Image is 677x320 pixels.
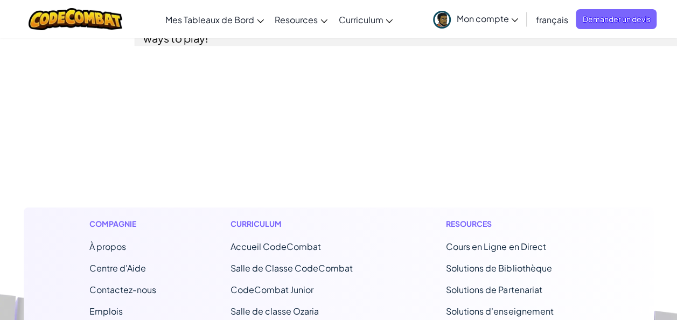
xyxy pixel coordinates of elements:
a: CodeCombat Junior [231,284,313,295]
span: Curriculum [338,14,383,25]
a: français [530,5,573,34]
a: À propos [89,241,126,252]
h1: Compagnie [89,218,156,229]
a: Emplois [89,305,123,317]
a: Centre d'Aide [89,262,146,274]
span: Mes Tableaux de Bord [165,14,254,25]
a: Resources [269,5,333,34]
h1: Curriculum [231,218,372,229]
a: Curriculum [333,5,398,34]
img: CodeCombat logo [29,8,123,30]
span: Resources [275,14,318,25]
img: avatar [433,11,451,29]
span: Accueil CodeCombat [231,241,321,252]
a: Solutions de Partenariat [446,284,542,295]
a: Cours en Ligne en Direct [446,241,546,252]
span: Contactez-nous [89,284,156,295]
a: Demander un devis [576,9,657,29]
a: Mes Tableaux de Bord [160,5,269,34]
a: Salle de Classe CodeCombat [231,262,353,274]
a: Solutions de Bibliothèque [446,262,552,274]
a: Salle de classe Ozaria [231,305,319,317]
span: français [535,14,568,25]
span: Mon compte [456,13,518,24]
h1: Resources [446,218,588,229]
a: Mon compte [428,2,524,36]
a: Solutions d'enseignement [446,305,553,317]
